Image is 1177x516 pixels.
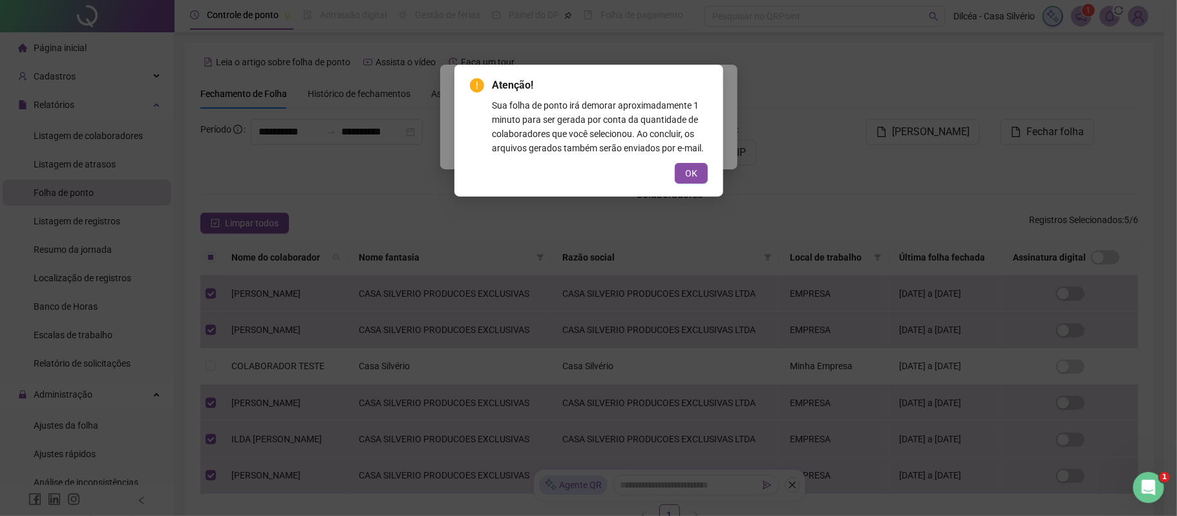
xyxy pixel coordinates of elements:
[492,78,708,93] span: Atenção!
[675,163,708,184] button: OK
[470,78,484,92] span: exclamation-circle
[685,166,697,180] span: OK
[492,98,708,155] div: Sua folha de ponto irá demorar aproximadamente 1 minuto para ser gerada por conta da quantidade d...
[1133,472,1164,503] iframe: Intercom live chat
[1160,472,1170,482] span: 1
